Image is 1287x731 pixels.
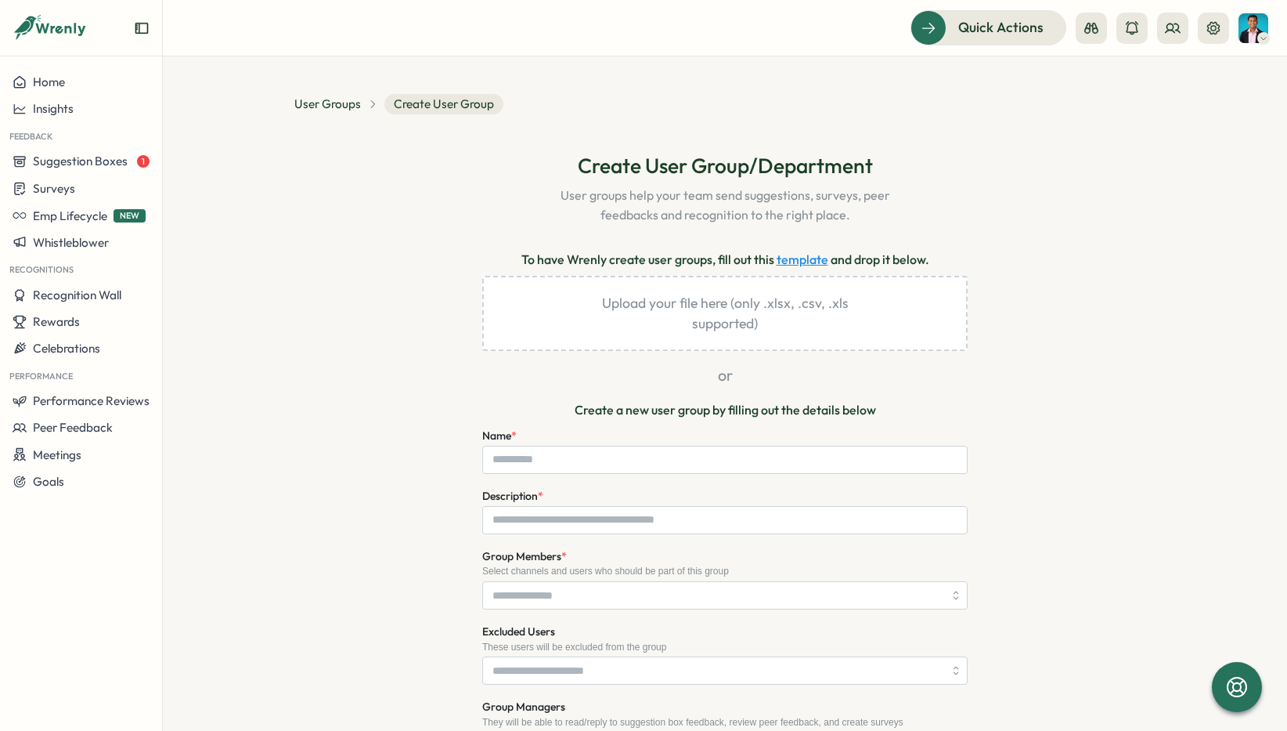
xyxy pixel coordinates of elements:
span: Meetings [33,447,81,462]
label: Group Members [482,548,567,566]
p: or [718,364,733,388]
span: 1 [137,155,150,168]
button: Expand sidebar [134,20,150,36]
span: NEW [114,209,146,223]
span: Celebrations [33,341,100,356]
p: To have Wrenly create user groups, fill out this and drop it below. [521,250,929,270]
span: Insights [33,101,74,116]
span: Create User Group [384,94,503,114]
span: Performance Reviews [33,393,150,408]
span: Whistleblower [33,235,109,250]
img: Brayden Antonio [1238,13,1268,43]
span: Suggestion Boxes [33,154,128,168]
span: Quick Actions [958,17,1044,38]
div: Select channels and users who should be part of this group [482,566,968,577]
button: Quick Actions [910,10,1066,45]
span: Peer Feedback [33,420,113,435]
p: User groups help your team send suggestions, surveys, peer feedbacks and recognition to the right... [550,186,900,225]
div: They will be able to read/reply to suggestion box feedback, review peer feedback, and create surveys [482,717,968,728]
span: Surveys [33,181,75,196]
span: Goals [33,474,64,489]
label: Excluded Users [482,624,555,641]
label: Group Managers [482,699,565,716]
label: Name [482,428,517,445]
label: Description [482,488,543,505]
span: Rewards [33,314,80,329]
div: These users will be excluded from the group [482,642,968,653]
p: Create a new user group by filling out the details below [575,400,876,420]
a: template [777,250,828,270]
span: Recognition Wall [33,288,121,302]
span: Home [33,74,65,89]
a: User Groups [294,96,361,113]
span: Emp Lifecycle [33,208,107,223]
h1: Create User Group/Department [578,152,873,179]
